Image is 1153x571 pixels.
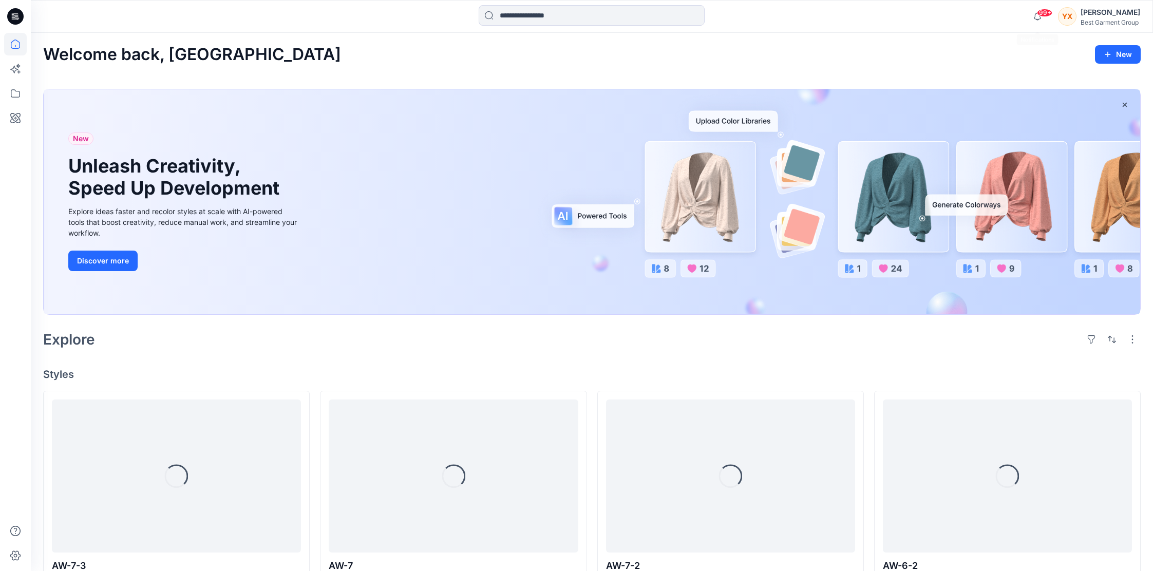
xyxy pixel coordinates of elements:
[43,45,341,64] h2: Welcome back, [GEOGRAPHIC_DATA]
[1095,45,1141,64] button: New
[68,155,284,199] h1: Unleash Creativity, Speed Up Development
[43,368,1141,380] h4: Styles
[1058,7,1076,26] div: YX
[68,251,299,271] a: Discover more
[1037,9,1052,17] span: 99+
[68,206,299,238] div: Explore ideas faster and recolor styles at scale with AI-powered tools that boost creativity, red...
[1081,6,1140,18] div: [PERSON_NAME]
[43,331,95,348] h2: Explore
[73,132,89,145] span: New
[68,251,138,271] button: Discover more
[1081,18,1140,26] div: Best Garment Group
